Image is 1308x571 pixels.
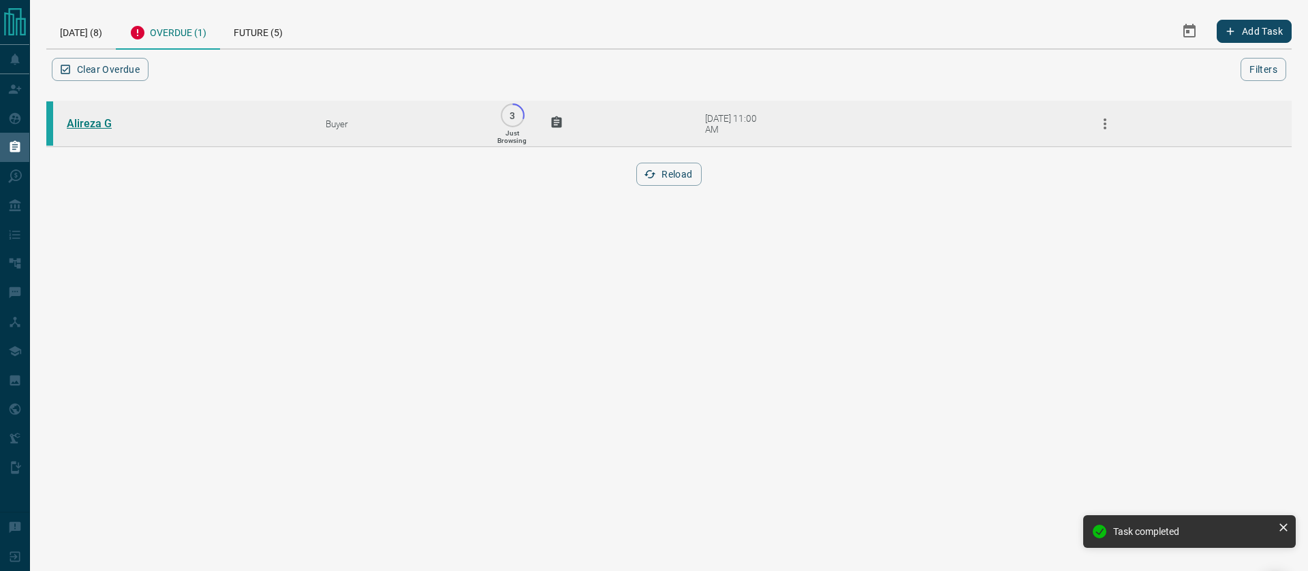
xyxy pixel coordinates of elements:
[1173,15,1206,48] button: Select Date Range
[326,118,475,129] div: Buyer
[636,163,701,186] button: Reload
[1241,58,1286,81] button: Filters
[116,14,220,50] div: Overdue (1)
[220,14,296,48] div: Future (5)
[497,129,527,144] p: Just Browsing
[52,58,149,81] button: Clear Overdue
[46,14,116,48] div: [DATE] (8)
[1217,20,1292,43] button: Add Task
[508,110,518,120] p: 3
[705,113,763,135] div: [DATE] 11:00 AM
[46,101,53,146] div: condos.ca
[1113,526,1273,537] div: Task completed
[67,117,169,130] a: Alireza G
